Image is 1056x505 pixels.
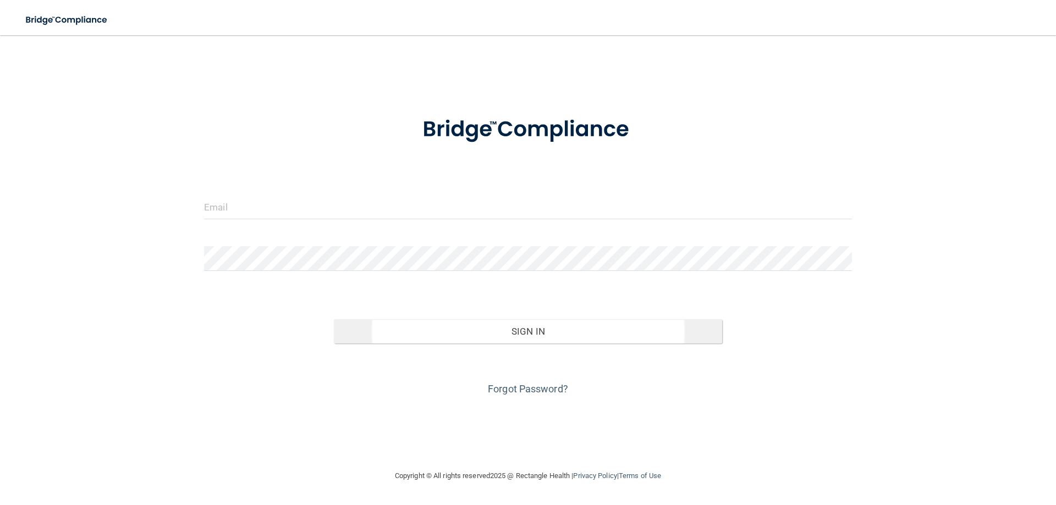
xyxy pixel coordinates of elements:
[327,458,729,493] div: Copyright © All rights reserved 2025 @ Rectangle Health | |
[573,471,617,480] a: Privacy Policy
[400,101,656,158] img: bridge_compliance_login_screen.278c3ca4.svg
[619,471,661,480] a: Terms of Use
[488,383,568,395] a: Forgot Password?
[334,319,723,343] button: Sign In
[204,195,852,219] input: Email
[16,9,118,31] img: bridge_compliance_login_screen.278c3ca4.svg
